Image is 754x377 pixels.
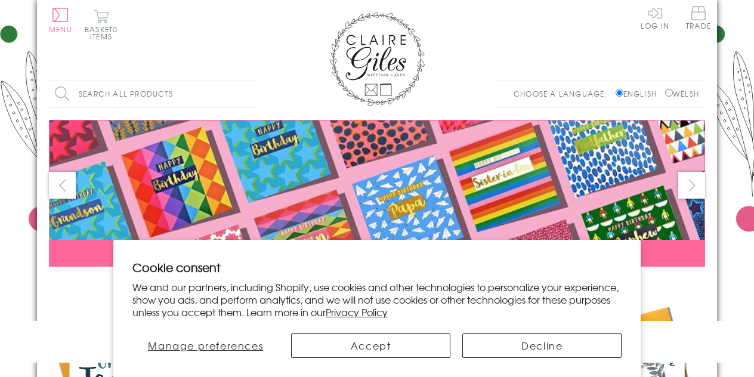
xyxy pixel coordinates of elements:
[616,88,663,99] label: English
[678,172,705,199] button: next
[641,6,669,29] a: Log In
[49,276,705,294] div: Carousel Pagination
[329,12,425,106] img: Claire Giles Greetings Cards
[665,88,699,99] label: Welsh
[514,88,613,99] p: Choose a language:
[132,333,279,358] button: Manage preferences
[462,333,622,358] button: Decline
[132,281,622,318] p: We and our partners, including Shopify, use cookies and other technologies to personalize your ex...
[49,8,72,33] button: Menu
[49,172,76,199] button: prev
[49,81,258,107] input: Search all products
[90,24,118,42] span: 0 items
[85,10,118,40] button: Basket0 items
[326,305,388,319] a: Privacy Policy
[148,338,263,353] span: Manage preferences
[665,89,673,97] input: Welsh
[686,6,711,29] span: Trade
[616,89,623,97] input: English
[291,333,450,358] button: Accept
[686,6,711,32] a: Trade
[132,259,622,276] h2: Cookie consent
[49,24,72,35] span: Menu
[246,81,258,107] input: Search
